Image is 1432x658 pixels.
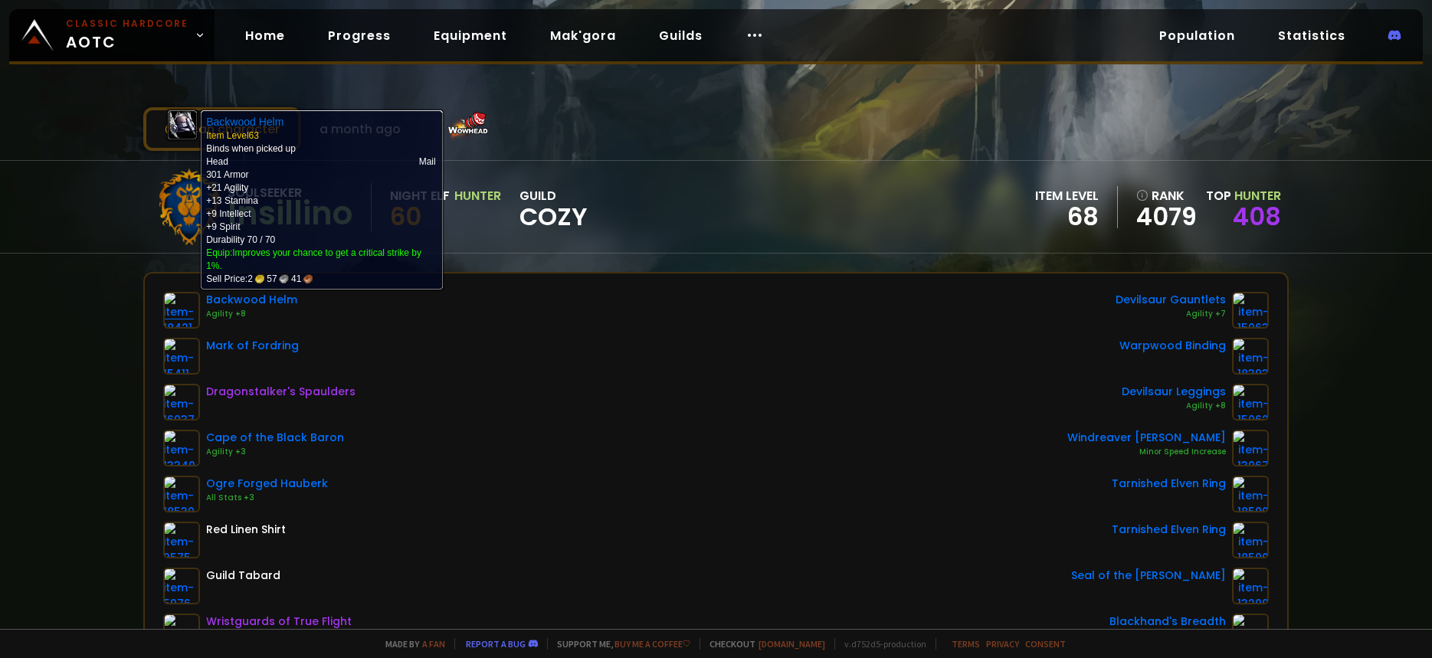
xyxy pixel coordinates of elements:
[9,9,215,61] a: Classic HardcoreAOTC
[206,338,299,354] div: Mark of Fordring
[163,522,200,558] img: item-2575
[1122,384,1226,400] div: Devilsaur Leggings
[1071,568,1226,584] div: Seal of the [PERSON_NAME]
[1122,400,1226,412] div: Agility +8
[1232,430,1269,466] img: item-13967
[206,446,344,458] div: Agility +3
[700,638,825,650] span: Checkout
[547,638,690,650] span: Support me,
[1112,476,1226,492] div: Tarnished Elven Ring
[1116,292,1226,308] div: Devilsaur Gauntlets
[759,638,825,650] a: [DOMAIN_NAME]
[163,292,200,329] img: item-18421
[538,20,628,51] a: Mak'gora
[206,208,251,219] span: +9 Intellect
[1035,205,1099,228] div: 68
[421,20,519,51] a: Equipment
[206,195,258,206] span: +13 Stamina
[1234,187,1281,205] span: Hunter
[206,221,240,232] span: +9 Spirit
[206,522,286,538] div: Red Linen Shirt
[206,116,283,128] b: Backwood Helm
[163,384,200,421] img: item-16937
[206,247,421,271] span: Equip:
[66,17,188,54] span: AOTC
[163,568,200,604] img: item-5976
[1232,522,1269,558] img: item-18500
[376,638,445,650] span: Made by
[1136,205,1197,228] a: 4079
[986,638,1019,650] a: Privacy
[952,638,980,650] a: Terms
[206,273,437,286] div: Sell Price:
[163,338,200,375] img: item-15411
[454,186,501,205] div: Hunter
[316,20,403,51] a: Progress
[206,247,421,271] a: Improves your chance to get a critical strike by 1%.
[66,17,188,31] small: Classic Hardcore
[519,205,588,228] span: Cozy
[206,169,248,180] span: 301 Armor
[1035,186,1099,205] div: item level
[1067,430,1226,446] div: Windreaver [PERSON_NAME]
[1206,186,1281,205] div: Top
[206,308,297,320] div: Agility +8
[291,273,313,286] span: 41
[519,186,588,228] div: guild
[1116,308,1226,320] div: Agility +7
[206,115,437,247] td: Binds when picked up Durability 70 / 70
[1112,522,1226,538] div: Tarnished Elven Ring
[206,492,328,504] div: All Stats +3
[1232,338,1269,375] img: item-18393
[143,107,301,151] button: Scan character
[1232,384,1269,421] img: item-15062
[247,273,264,286] span: 2
[419,156,436,167] span: Mail
[206,155,273,169] td: Head
[1136,186,1197,205] div: rank
[1232,292,1269,329] img: item-15063
[1119,338,1226,354] div: Warpwood Binding
[614,638,690,650] a: Buy me a coffee
[1266,20,1358,51] a: Statistics
[422,638,445,650] a: a fan
[163,476,200,512] img: item-18530
[834,638,926,650] span: v. d752d5 - production
[1232,568,1269,604] img: item-13209
[206,182,248,193] span: +21 Agility
[206,430,344,446] div: Cape of the Black Baron
[1232,476,1269,512] img: item-18500
[1025,638,1066,650] a: Consent
[206,384,356,400] div: Dragonstalker's Spaulders
[206,614,352,630] div: Wristguards of True Flight
[1233,199,1281,234] a: 408
[163,430,200,466] img: item-13340
[466,638,526,650] a: Report a bug
[206,130,259,141] span: Item Level 63
[233,20,297,51] a: Home
[206,476,328,492] div: Ogre Forged Hauberk
[1109,614,1226,630] div: Blackhand's Breadth
[267,273,288,286] span: 57
[206,568,280,584] div: Guild Tabard
[647,20,715,51] a: Guilds
[1147,20,1247,51] a: Population
[1067,446,1226,458] div: Minor Speed Increase
[206,292,297,308] div: Backwood Helm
